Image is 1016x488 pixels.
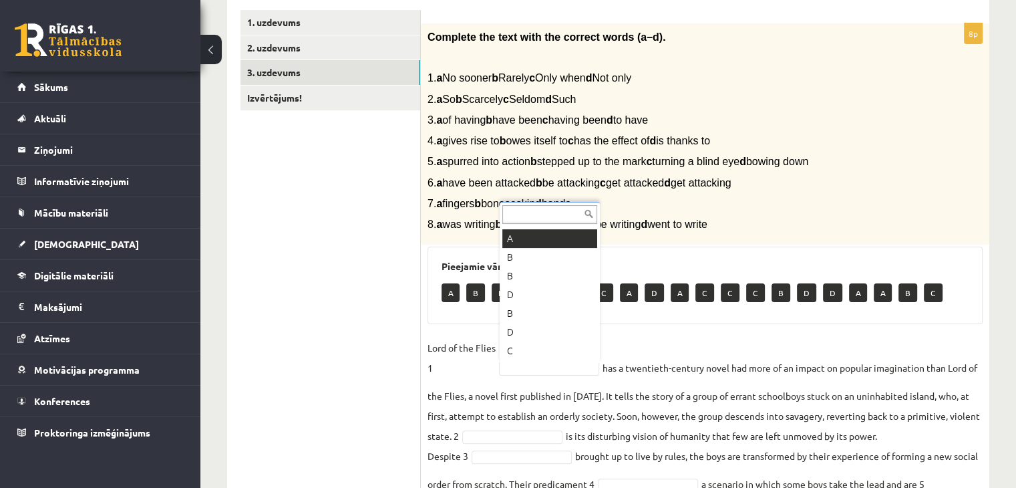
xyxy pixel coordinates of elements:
div: C [502,342,597,360]
div: D [502,323,597,342]
div: B [502,267,597,285]
div: A [502,229,597,248]
div: B [502,304,597,323]
div: B [502,248,597,267]
div: D [502,285,597,304]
